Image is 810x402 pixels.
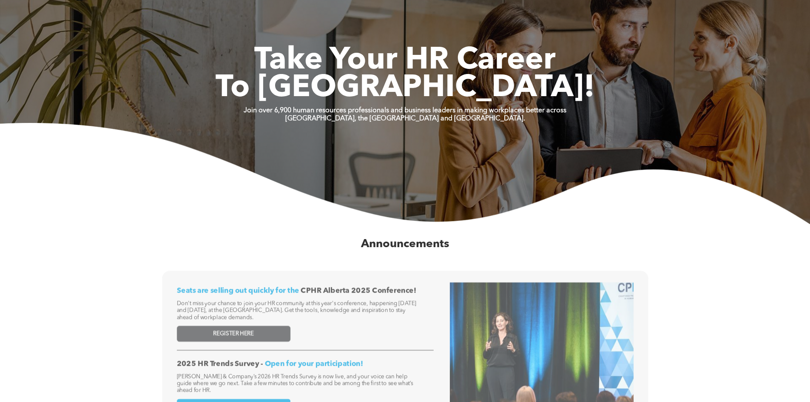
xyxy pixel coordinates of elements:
span: [PERSON_NAME] & Company’s 2026 HR Trends Survey is now live, and your voice can help guide where ... [176,373,413,393]
strong: Join over 6,900 human resources professionals and business leaders in making workplaces better ac... [244,107,566,114]
span: REGISTER HERE [213,330,253,337]
a: REGISTER HERE [176,326,290,342]
span: Take Your HR Career [254,46,556,76]
span: To [GEOGRAPHIC_DATA]! [216,73,595,104]
span: Don't miss your chance to join your HR community at this year's conference, happening [DATE] and ... [176,301,416,320]
span: Announcements [361,239,449,250]
strong: [GEOGRAPHIC_DATA], the [GEOGRAPHIC_DATA] and [GEOGRAPHIC_DATA]. [285,115,525,122]
span: 2025 HR Trends Survey - [176,360,263,368]
span: CPHR Alberta 2025 Conference! [301,287,416,294]
span: Open for your participation! [264,360,363,368]
span: Seats are selling out quickly for the [176,287,299,294]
